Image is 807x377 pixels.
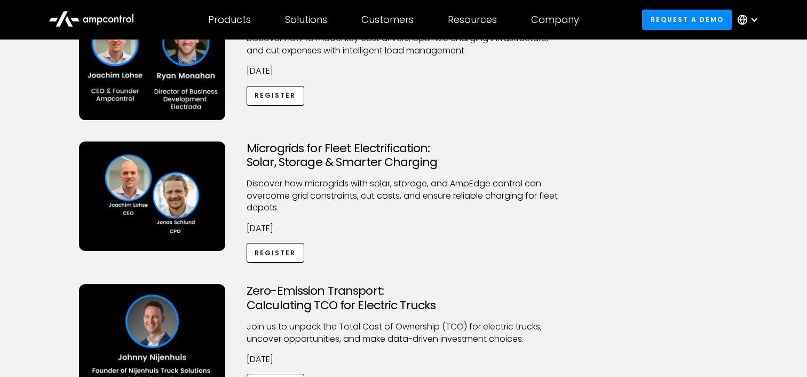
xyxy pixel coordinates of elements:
p: [DATE] [247,354,560,365]
div: Company [531,14,579,26]
p: [DATE] [247,65,560,77]
div: Customers [361,14,414,26]
p: Join us to unpack the Total Cost of Ownership (TCO) for electric trucks, uncover opportunities, a... [247,321,560,345]
h3: Zero-Emission Transport: Calculating TCO for Electric Trucks [247,284,560,312]
a: Register [247,86,304,106]
div: Products [208,14,251,26]
a: Register [247,243,304,263]
p: Discover how to model key cost drivers, optimize charging infrastructure, and cut expenses with i... [247,33,560,57]
p: Discover how microgrids with solar, storage, and AmpEdge control can overcome grid constraints, c... [247,178,560,214]
p: [DATE] [247,223,560,234]
div: Solutions [285,14,327,26]
a: Request a demo [642,10,732,29]
div: Resources [448,14,497,26]
h3: Microgrids for Fleet Electrification: Solar, Storage & Smarter Charging [247,142,560,170]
